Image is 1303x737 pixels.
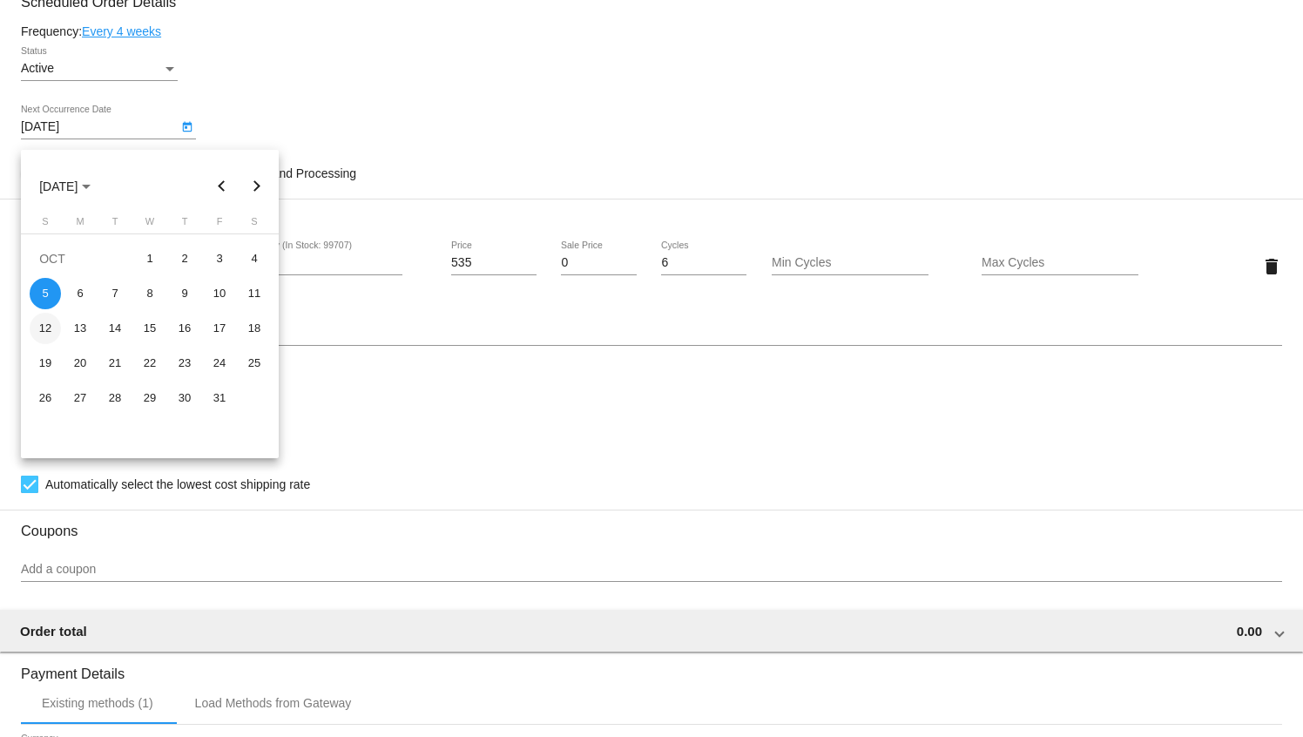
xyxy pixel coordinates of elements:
[237,241,272,276] td: October 4, 2025
[202,311,237,346] td: October 17, 2025
[202,241,237,276] td: October 3, 2025
[28,276,63,311] td: October 5, 2025
[204,278,235,309] div: 10
[167,346,202,381] td: October 23, 2025
[134,243,165,274] div: 1
[98,216,132,233] th: Tuesday
[132,381,167,416] td: October 29, 2025
[202,216,237,233] th: Friday
[169,348,200,379] div: 23
[134,278,165,309] div: 8
[132,346,167,381] td: October 22, 2025
[30,313,61,344] div: 12
[205,169,240,204] button: Previous month
[167,216,202,233] th: Thursday
[204,243,235,274] div: 3
[98,311,132,346] td: October 14, 2025
[28,241,132,276] td: OCT
[63,346,98,381] td: October 20, 2025
[64,278,96,309] div: 6
[134,313,165,344] div: 15
[63,216,98,233] th: Monday
[99,348,131,379] div: 21
[132,276,167,311] td: October 8, 2025
[99,278,131,309] div: 7
[237,276,272,311] td: October 11, 2025
[169,382,200,414] div: 30
[132,311,167,346] td: October 15, 2025
[240,169,274,204] button: Next month
[167,311,202,346] td: October 16, 2025
[169,278,200,309] div: 9
[169,243,200,274] div: 2
[202,381,237,416] td: October 31, 2025
[98,381,132,416] td: October 28, 2025
[25,169,105,204] button: Choose month and year
[28,381,63,416] td: October 26, 2025
[64,313,96,344] div: 13
[63,311,98,346] td: October 13, 2025
[134,348,165,379] div: 22
[28,216,63,233] th: Sunday
[134,382,165,414] div: 29
[64,382,96,414] div: 27
[63,381,98,416] td: October 27, 2025
[167,241,202,276] td: October 2, 2025
[237,216,272,233] th: Saturday
[202,346,237,381] td: October 24, 2025
[204,313,235,344] div: 17
[132,216,167,233] th: Wednesday
[239,278,270,309] div: 11
[204,348,235,379] div: 24
[167,381,202,416] td: October 30, 2025
[98,276,132,311] td: October 7, 2025
[30,348,61,379] div: 19
[169,313,200,344] div: 16
[39,179,91,193] span: [DATE]
[28,346,63,381] td: October 19, 2025
[204,382,235,414] div: 31
[132,241,167,276] td: October 1, 2025
[239,243,270,274] div: 4
[202,276,237,311] td: October 10, 2025
[99,382,131,414] div: 28
[167,276,202,311] td: October 9, 2025
[237,346,272,381] td: October 25, 2025
[239,313,270,344] div: 18
[239,348,270,379] div: 25
[63,276,98,311] td: October 6, 2025
[30,278,61,309] div: 5
[28,311,63,346] td: October 12, 2025
[64,348,96,379] div: 20
[30,382,61,414] div: 26
[98,346,132,381] td: October 21, 2025
[237,311,272,346] td: October 18, 2025
[99,313,131,344] div: 14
